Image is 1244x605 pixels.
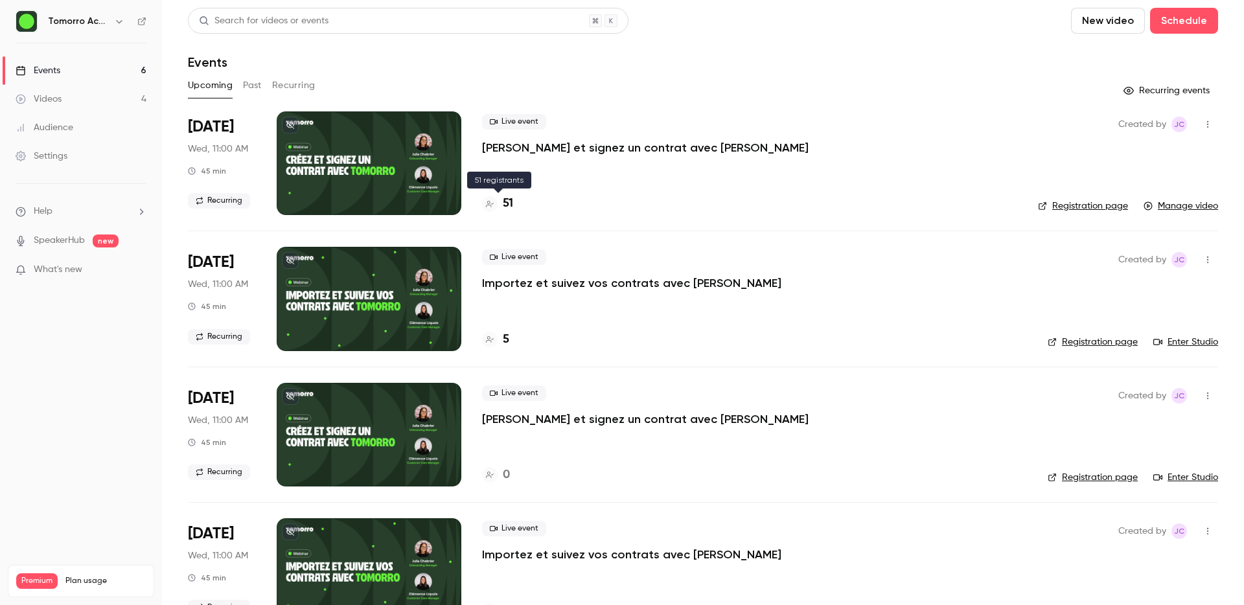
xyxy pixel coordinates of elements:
img: Tomorro Academy [16,11,37,32]
button: New video [1071,8,1145,34]
div: 45 min [188,573,226,583]
button: Schedule [1150,8,1218,34]
h1: Events [188,54,227,70]
a: [PERSON_NAME] et signez un contrat avec [PERSON_NAME] [482,411,809,427]
span: Wed, 11:00 AM [188,278,248,291]
span: Wed, 11:00 AM [188,549,248,562]
span: Live event [482,385,546,401]
span: Created by [1118,523,1166,539]
button: Past [243,75,262,96]
span: Created by [1118,117,1166,132]
div: 45 min [188,166,226,176]
a: Importez et suivez vos contrats avec [PERSON_NAME] [482,275,781,291]
h4: 5 [503,331,509,348]
h4: 0 [503,466,510,484]
span: Recurring [188,464,250,480]
a: Enter Studio [1153,471,1218,484]
div: 45 min [188,437,226,448]
span: [DATE] [188,252,234,273]
a: Manage video [1144,200,1218,212]
span: Recurring [188,329,250,345]
span: [DATE] [188,117,234,137]
a: Registration page [1048,471,1138,484]
span: Julia Chabrier [1171,252,1187,268]
span: JC [1174,388,1184,404]
button: Recurring [272,75,316,96]
a: 5 [482,331,509,348]
a: SpeakerHub [34,234,85,247]
span: JC [1174,117,1184,132]
div: Nov 19 Wed, 11:00 AM (Europe/Paris) [188,383,256,486]
a: Importez et suivez vos contrats avec [PERSON_NAME] [482,547,781,562]
span: Created by [1118,388,1166,404]
a: Registration page [1048,336,1138,348]
span: Julia Chabrier [1171,388,1187,404]
span: Recurring [188,193,250,209]
span: Premium [16,573,58,589]
div: Videos [16,93,62,106]
a: 0 [482,466,510,484]
span: Plan usage [65,576,146,586]
span: Help [34,205,52,218]
div: Search for videos or events [199,14,328,28]
span: Wed, 11:00 AM [188,143,248,155]
h4: 51 [503,195,513,212]
span: Julia Chabrier [1171,117,1187,132]
span: Julia Chabrier [1171,523,1187,539]
h6: Tomorro Academy [48,15,109,28]
div: Settings [16,150,67,163]
a: 51 [482,195,513,212]
span: new [93,234,119,247]
span: Live event [482,521,546,536]
div: Sep 17 Wed, 11:00 AM (Europe/Paris) [188,111,256,215]
span: Created by [1118,252,1166,268]
span: Live event [482,114,546,130]
button: Upcoming [188,75,233,96]
a: Registration page [1038,200,1128,212]
span: [DATE] [188,388,234,409]
span: Live event [482,249,546,265]
div: Events [16,64,60,77]
span: JC [1174,523,1184,539]
a: Enter Studio [1153,336,1218,348]
span: Wed, 11:00 AM [188,414,248,427]
span: What's new [34,263,82,277]
a: [PERSON_NAME] et signez un contrat avec [PERSON_NAME] [482,140,809,155]
div: 45 min [188,301,226,312]
span: [DATE] [188,523,234,544]
span: JC [1174,252,1184,268]
div: Oct 15 Wed, 11:00 AM (Europe/Paris) [188,247,256,350]
iframe: Noticeable Trigger [131,264,146,276]
li: help-dropdown-opener [16,205,146,218]
div: Audience [16,121,73,134]
button: Recurring events [1118,80,1218,101]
